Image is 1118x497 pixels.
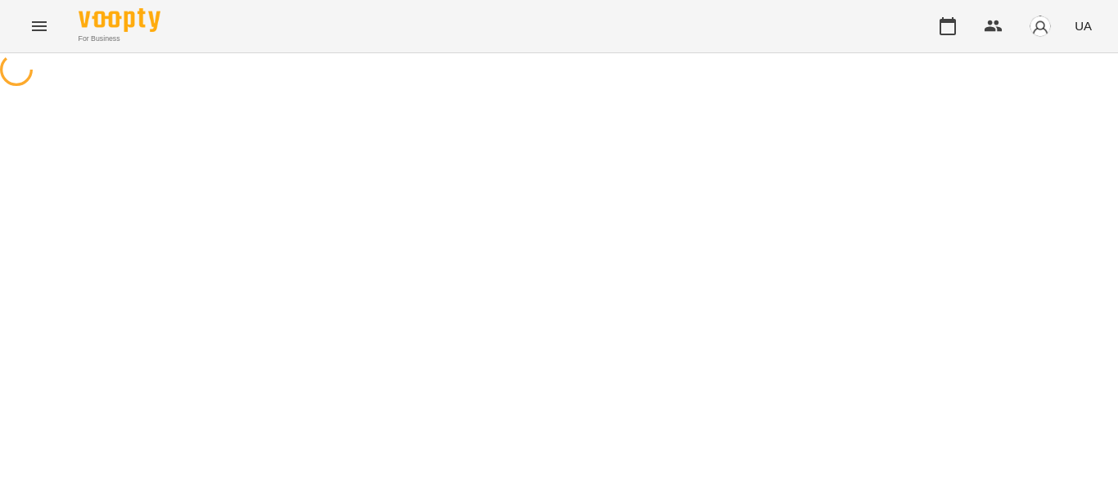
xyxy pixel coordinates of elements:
span: For Business [79,34,160,44]
button: Menu [20,7,59,46]
img: avatar_s.png [1029,15,1052,38]
img: Voopty Logo [79,8,160,32]
span: UA [1075,17,1092,34]
button: UA [1068,11,1098,41]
